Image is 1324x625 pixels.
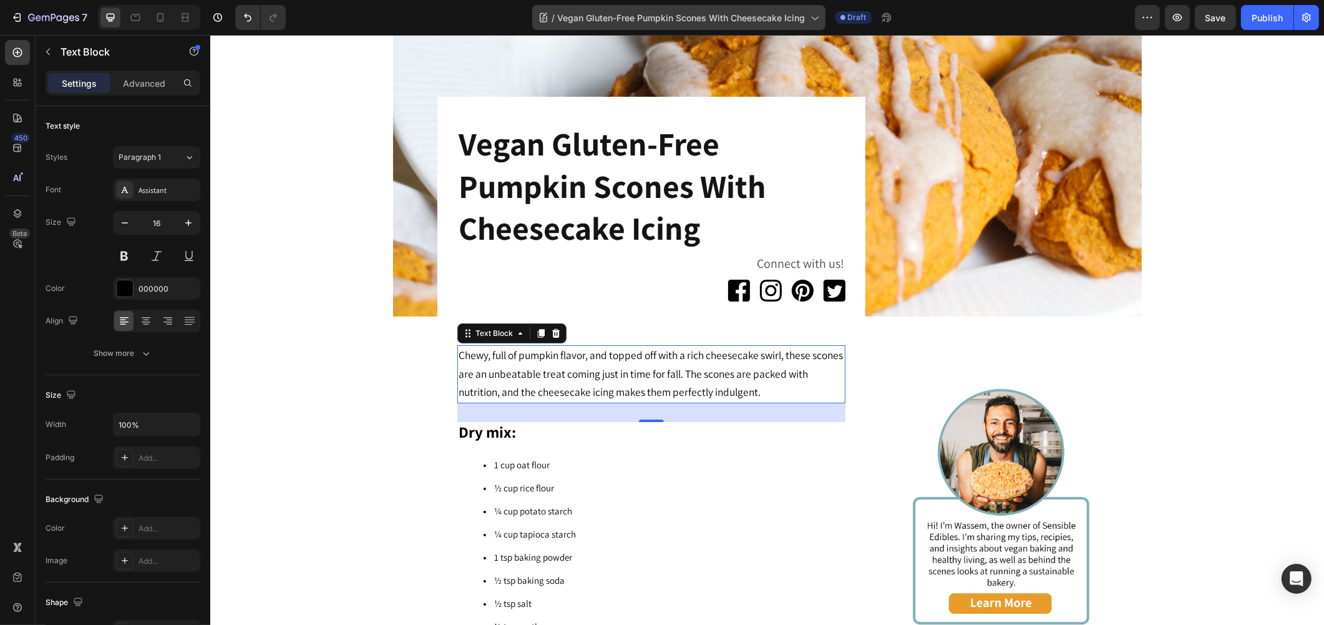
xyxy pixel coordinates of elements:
div: Background [46,491,106,508]
p: 7 [82,10,87,25]
span: Save [1205,12,1226,23]
div: Color [46,283,65,294]
div: 450 [12,133,30,143]
span: ½ cup rice flour [284,447,344,459]
div: Color [46,523,65,534]
div: Beta [9,229,30,239]
div: Text style [46,121,80,132]
div: Size [46,387,79,404]
div: Add... [139,523,197,534]
a: Image Title [518,245,540,267]
input: Auto [114,413,200,436]
span: Chewy, full of pumpkin flavor, and topped off with a rich cheesecake swirl, these scones are an u... [248,313,633,365]
img: Alt Image [582,245,603,267]
img: blog_sidebar.png [694,347,887,596]
span: ¼ cup tapioca starch [284,493,366,505]
a: Image Title [582,245,603,267]
div: Image [46,555,67,566]
span: Paragraph 1 [119,152,161,163]
p: Advanced [123,77,165,90]
span: / [552,11,555,24]
button: Save [1195,5,1236,30]
a: Image Title [550,245,572,267]
div: Undo/Redo [235,5,286,30]
div: Show more [94,347,152,360]
span: 1 tsp baking powder [284,516,362,528]
a: Image Title [613,245,635,267]
p: Settings [62,77,97,90]
div: Rich Text Editor. Editing area: main [247,310,635,368]
span: ½ tsp salt [284,563,321,574]
iframe: Design area [210,35,1324,625]
h2: Vegan Gluten-Free Pumpkin Scones With Cheesecake Icing [247,87,635,216]
div: 000000 [139,283,197,295]
div: Open Intercom Messenger [1282,564,1312,594]
button: Publish [1241,5,1293,30]
button: Paragraph 1 [113,146,200,169]
p: Connect with us! [248,217,634,240]
span: ½ tsp xanthan gum [284,586,359,598]
div: Assistant [139,185,197,196]
span: ¼ cup potato starch [284,470,362,482]
span: ½ tsp baking soda [284,539,354,551]
div: Add... [139,453,197,464]
div: Add... [139,556,197,567]
div: Size [46,214,79,231]
button: Show more [46,342,200,365]
div: Shape [46,594,85,611]
div: Text Block [263,293,305,304]
div: Align [46,313,80,330]
div: Publish [1252,11,1283,24]
strong: Dry mix: [248,386,306,407]
img: Alt Image [613,245,635,267]
img: Alt Image [550,245,572,267]
img: Alt Image [518,245,540,267]
p: Text Block [61,44,167,59]
span: 1 cup oat flour [284,424,339,436]
div: Width [46,419,66,430]
div: Font [46,184,61,195]
button: 7 [5,5,93,30]
span: Vegan Gluten-Free Pumpkin Scones With Cheesecake Icing [558,11,806,24]
div: Styles [46,152,67,163]
span: Draft [848,12,867,23]
div: Padding [46,452,74,463]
